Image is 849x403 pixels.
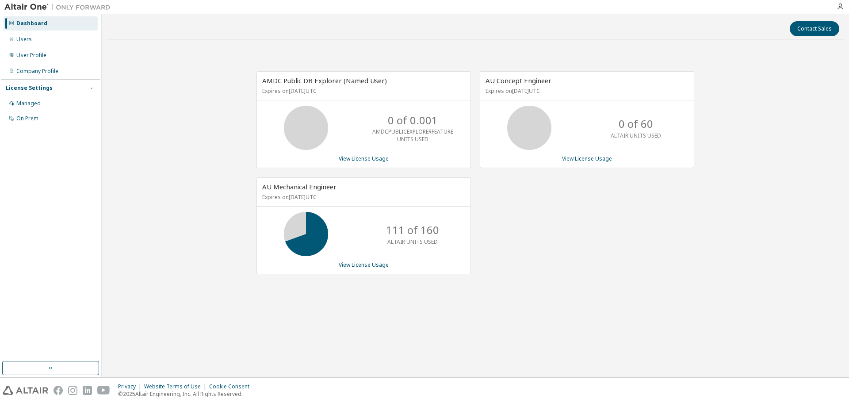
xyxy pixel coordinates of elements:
div: User Profile [16,52,46,59]
div: Cookie Consent [209,383,255,390]
img: instagram.svg [68,386,77,395]
span: AU Concept Engineer [486,76,551,85]
a: View License Usage [562,155,612,162]
p: ALTAIR UNITS USED [387,238,438,246]
img: Altair One [4,3,115,12]
span: AU Mechanical Engineer [262,182,337,191]
a: View License Usage [339,155,389,162]
button: Contact Sales [790,21,839,36]
img: linkedin.svg [83,386,92,395]
div: Dashboard [16,20,47,27]
p: Expires on [DATE] UTC [262,87,463,95]
div: Company Profile [16,68,58,75]
p: AMDCPUBLICEXPLORERFEATURE UNITS USED [372,128,453,143]
a: View License Usage [339,261,389,269]
p: ALTAIR UNITS USED [611,132,661,139]
div: Managed [16,100,41,107]
p: 111 of 160 [386,223,439,238]
div: Users [16,36,32,43]
div: License Settings [6,84,53,92]
div: Privacy [118,383,144,390]
img: facebook.svg [54,386,63,395]
img: youtube.svg [97,386,110,395]
div: On Prem [16,115,38,122]
span: AMDC Public DB Explorer (Named User) [262,76,387,85]
div: Website Terms of Use [144,383,209,390]
p: Expires on [DATE] UTC [486,87,686,95]
p: 0 of 0.001 [388,113,438,128]
p: 0 of 60 [619,116,653,131]
p: Expires on [DATE] UTC [262,193,463,201]
p: © 2025 Altair Engineering, Inc. All Rights Reserved. [118,390,255,398]
img: altair_logo.svg [3,386,48,395]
